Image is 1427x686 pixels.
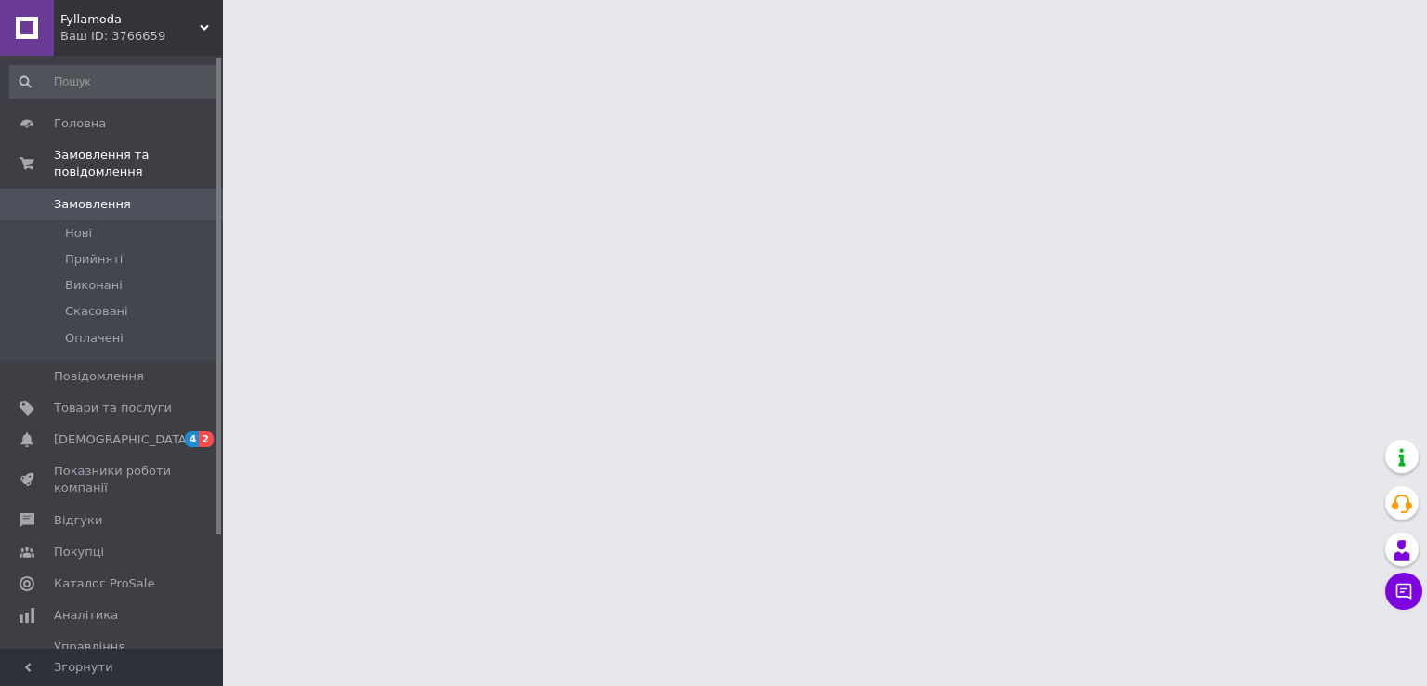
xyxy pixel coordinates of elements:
[65,225,92,242] span: Нові
[9,65,219,99] input: Пошук
[185,431,200,447] span: 4
[54,147,223,180] span: Замовлення та повідомлення
[60,11,200,28] span: Fyllamoda
[54,607,118,624] span: Аналітика
[54,512,102,529] span: Відгуки
[54,115,106,132] span: Головна
[54,368,144,385] span: Повідомлення
[199,431,214,447] span: 2
[54,196,131,213] span: Замовлення
[65,330,124,347] span: Оплачені
[60,28,223,45] div: Ваш ID: 3766659
[65,303,128,320] span: Скасовані
[54,575,154,592] span: Каталог ProSale
[65,251,123,268] span: Прийняті
[54,463,172,496] span: Показники роботи компанії
[54,544,104,561] span: Покупці
[65,277,123,294] span: Виконані
[54,639,172,672] span: Управління сайтом
[1385,573,1422,610] button: Чат з покупцем
[54,431,191,448] span: [DEMOGRAPHIC_DATA]
[54,400,172,416] span: Товари та послуги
